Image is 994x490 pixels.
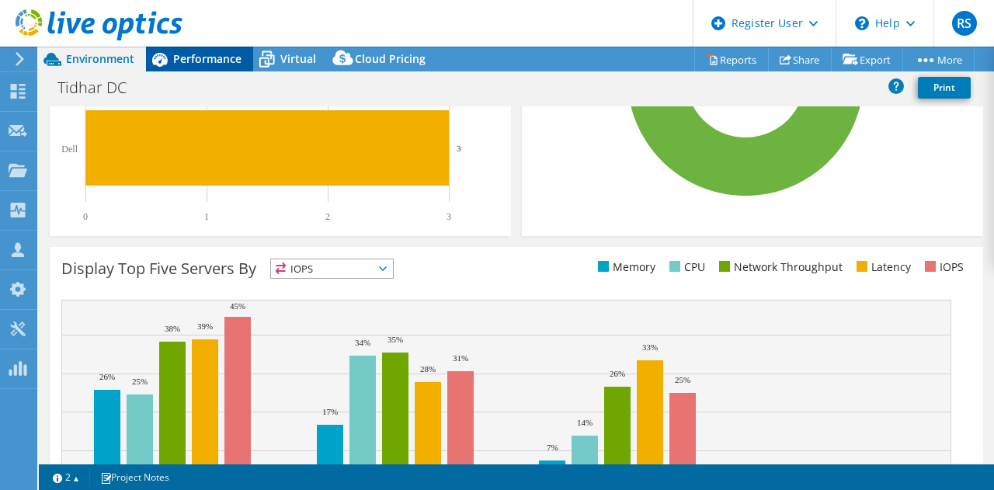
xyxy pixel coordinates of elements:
[594,259,655,276] li: Memory
[642,342,658,352] text: 33%
[132,377,148,386] text: 25%
[173,51,242,66] span: Performance
[99,372,115,381] text: 26%
[89,467,180,487] a: Project Notes
[355,338,370,347] text: 34%
[675,375,690,384] text: 25%
[322,407,338,416] text: 17%
[204,211,209,222] text: 1
[902,47,975,71] a: More
[694,47,769,71] a: Reports
[547,443,558,452] text: 7%
[853,259,911,276] li: Latency
[666,259,705,276] li: CPU
[855,16,869,30] svg: \n
[271,259,393,278] span: IOPS
[715,259,843,276] li: Network Throughput
[447,211,451,222] text: 3
[768,47,832,71] a: Share
[42,467,90,487] a: 2
[420,364,436,374] text: 28%
[197,321,213,331] text: 39%
[355,51,426,66] span: Cloud Pricing
[61,144,78,155] text: Dell
[83,211,88,222] text: 0
[610,369,625,378] text: 26%
[325,211,330,222] text: 2
[50,79,151,96] h1: Tidhar DC
[388,335,403,344] text: 35%
[457,144,461,153] text: 3
[831,47,903,71] a: Export
[165,324,180,333] text: 38%
[918,77,971,99] a: Print
[66,51,134,66] span: Environment
[280,51,316,66] span: Virtual
[952,11,977,36] span: RS
[453,353,468,363] text: 31%
[921,259,964,276] li: IOPS
[230,301,245,311] text: 45%
[577,418,593,427] text: 14%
